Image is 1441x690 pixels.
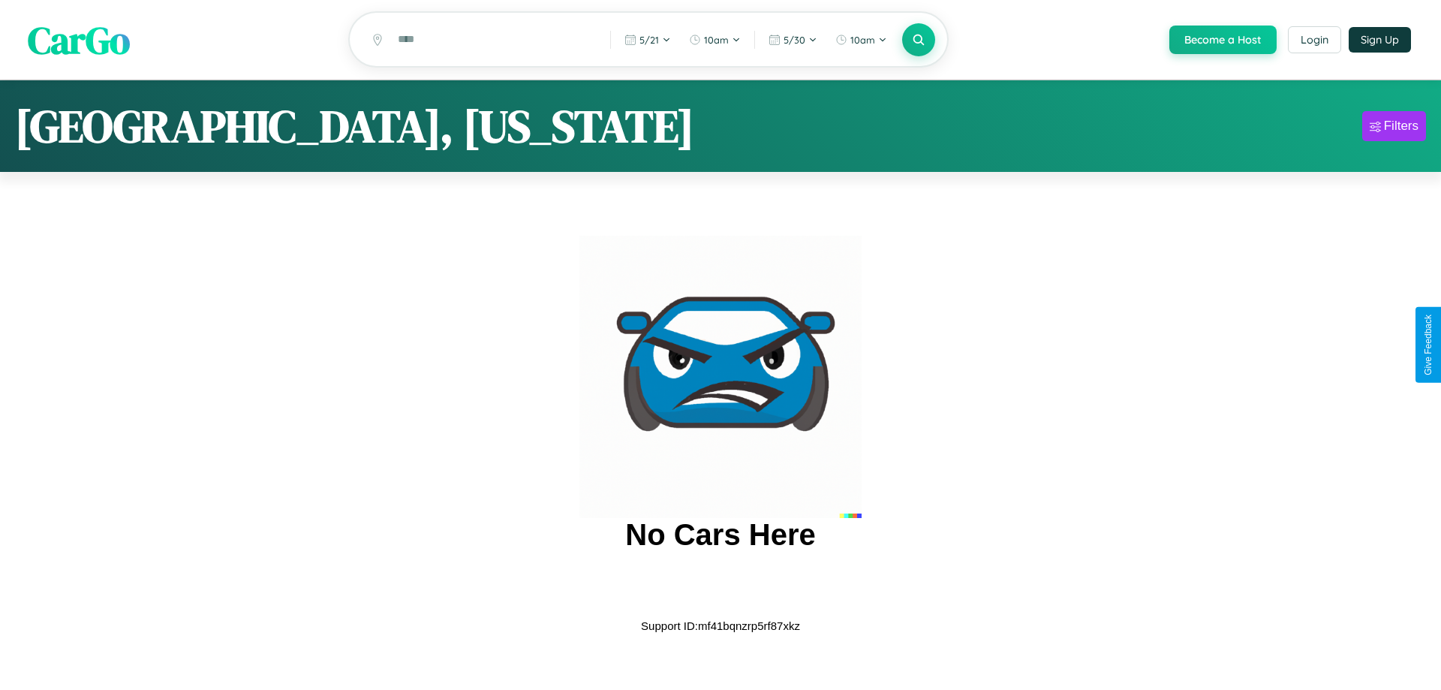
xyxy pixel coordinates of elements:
span: CarGo [28,14,130,65]
button: Filters [1362,111,1426,141]
button: 5/21 [617,28,678,52]
button: 5/30 [761,28,825,52]
button: Login [1288,26,1341,53]
div: Filters [1384,119,1418,134]
p: Support ID: mf41bqnzrp5rf87xkz [641,616,800,636]
img: car [579,236,862,518]
button: 10am [681,28,748,52]
button: Sign Up [1349,27,1411,53]
span: 10am [704,34,729,46]
span: 5 / 30 [784,34,805,46]
h1: [GEOGRAPHIC_DATA], [US_STATE] [15,95,694,157]
div: Give Feedback [1423,315,1433,375]
button: 10am [828,28,895,52]
span: 5 / 21 [639,34,659,46]
button: Become a Host [1169,26,1277,54]
h2: No Cars Here [625,518,815,552]
span: 10am [850,34,875,46]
